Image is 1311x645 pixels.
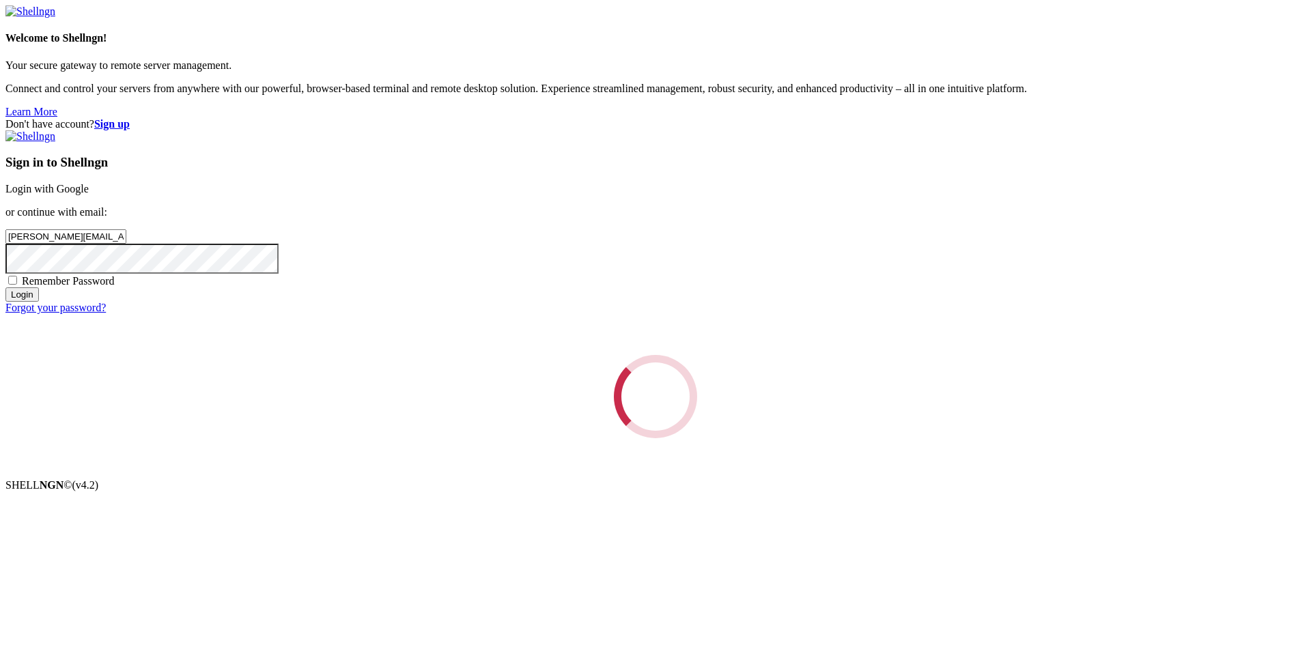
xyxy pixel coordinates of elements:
h4: Welcome to Shellngn! [5,32,1306,44]
span: SHELL © [5,479,98,491]
input: Remember Password [8,276,17,285]
span: Remember Password [22,275,115,287]
a: Forgot your password? [5,302,106,313]
a: Login with Google [5,183,89,195]
a: Sign up [94,118,130,130]
a: Learn More [5,106,57,117]
p: Connect and control your servers from anywhere with our powerful, browser-based terminal and remo... [5,83,1306,95]
img: Shellngn [5,5,55,18]
input: Email address [5,229,126,244]
span: 4.2.0 [72,479,99,491]
div: Loading... [600,341,711,452]
h3: Sign in to Shellngn [5,155,1306,170]
p: or continue with email: [5,206,1306,218]
p: Your secure gateway to remote server management. [5,59,1306,72]
b: NGN [40,479,64,491]
div: Don't have account? [5,118,1306,130]
input: Login [5,287,39,302]
img: Shellngn [5,130,55,143]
